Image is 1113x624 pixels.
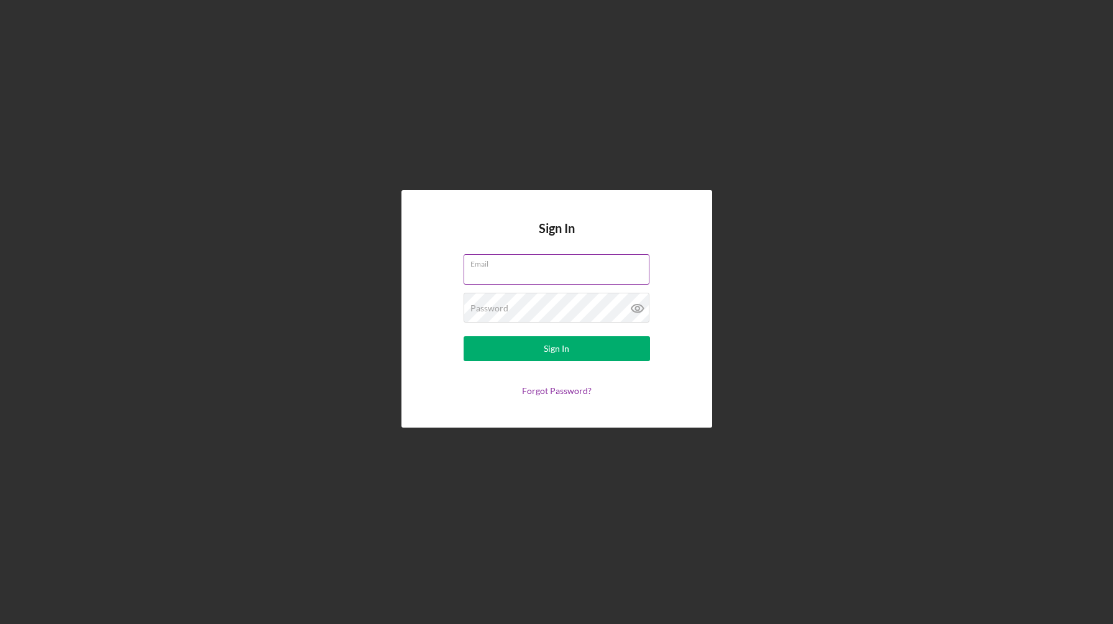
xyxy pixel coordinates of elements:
label: Email [470,255,649,268]
a: Forgot Password? [522,385,592,396]
div: Sign In [544,336,569,361]
label: Password [470,303,508,313]
button: Sign In [464,336,650,361]
h4: Sign In [539,221,575,254]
